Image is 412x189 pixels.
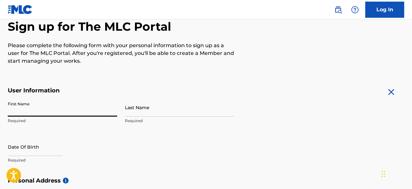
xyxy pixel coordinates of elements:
[8,118,117,124] p: Required
[8,19,404,34] h2: Sign up for The MLC Portal
[380,158,412,189] iframe: Chat Widget
[8,157,117,163] p: Required
[125,118,234,124] p: Required
[63,178,69,184] span: i
[386,87,396,97] img: close
[8,87,234,94] h5: User Information
[382,164,385,184] div: Drag
[8,42,234,65] p: Please complete the following form with your personal information to sign up as a user for The ML...
[351,6,359,14] img: help
[8,5,33,14] img: MLC Logo
[349,3,362,16] div: Help
[8,177,404,184] h5: Personal Address
[334,6,342,14] img: search
[332,3,345,16] a: Public Search
[365,2,404,18] a: Log In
